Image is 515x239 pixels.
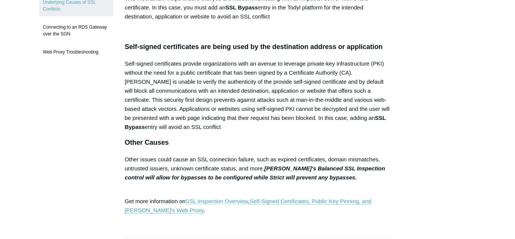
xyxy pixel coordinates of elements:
span: Other issues could cause an SSL connection failure, such as expired certificates, domain mismatch... [125,156,385,181]
a: Connecting to an RDS Gateway over the SGN [39,20,113,41]
a: SSL Inspection Overview [186,198,248,205]
p: Self-signed certificates provide organizations with an avenue to leverage private-key infrastruct... [125,59,390,132]
strong: SSL Bypass [226,4,258,11]
strong: [PERSON_NAME]'s Balanced SSL Inspection control will allow for bypasses to be configured while St... [125,165,385,181]
span: Get more information on , . [125,198,372,214]
a: Self-Signed Certificates, Public Key Pinning, and [PERSON_NAME]'s Web Proxy [125,198,372,214]
h3: Self-signed certificates are being used by the destination address or application [125,41,390,52]
h3: Other Causes [125,137,390,148]
a: Web Proxy Troubleshooting [39,45,113,59]
strong: SSL Bypass [125,115,386,130]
